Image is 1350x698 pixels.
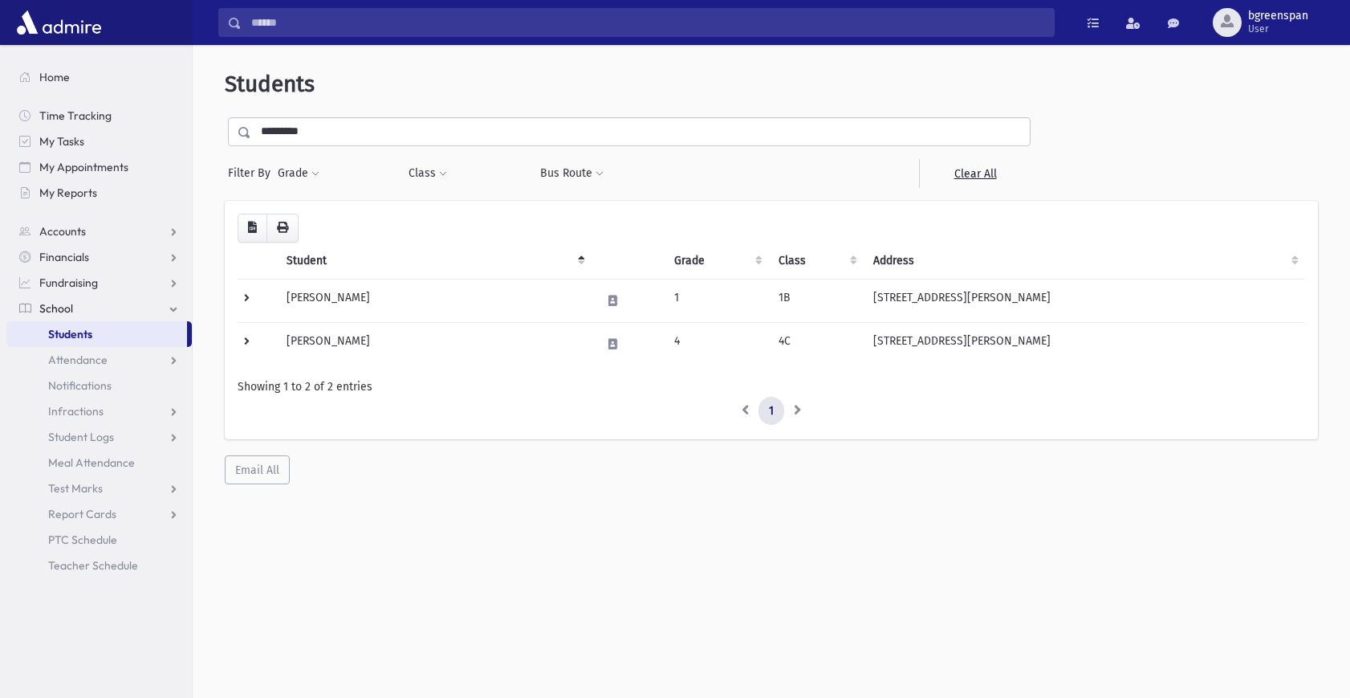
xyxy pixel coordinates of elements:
button: Email All [225,455,290,484]
span: Accounts [39,224,86,239]
span: My Reports [39,186,97,200]
input: Search [242,8,1054,37]
a: Time Tracking [6,103,192,129]
a: My Appointments [6,154,192,180]
a: Attendance [6,347,192,373]
span: My Tasks [39,134,84,149]
span: Filter By [228,165,277,182]
button: Print [266,214,299,243]
a: Student Logs [6,424,192,450]
img: AdmirePro [13,6,105,39]
span: Test Marks [48,481,103,496]
a: Notifications [6,373,192,398]
span: bgreenspan [1248,10,1308,22]
span: PTC Schedule [48,533,117,547]
span: My Appointments [39,160,128,174]
a: Meal Attendance [6,450,192,476]
a: Fundraising [6,270,192,296]
a: Financials [6,244,192,270]
div: Showing 1 to 2 of 2 entries [238,378,1305,395]
span: Time Tracking [39,108,112,123]
th: Class: activate to sort column ascending [769,243,864,280]
th: Student: activate to sort column descending [277,243,591,280]
a: PTC Schedule [6,527,192,553]
span: School [39,301,73,316]
a: Test Marks [6,476,192,501]
span: Financials [39,250,89,264]
span: Fundraising [39,276,98,290]
td: [STREET_ADDRESS][PERSON_NAME] [864,322,1305,365]
span: Student Logs [48,430,114,444]
a: Accounts [6,218,192,244]
a: Clear All [919,159,1031,188]
span: Meal Attendance [48,455,135,470]
span: Home [39,70,70,84]
td: 1B [769,279,864,322]
th: Grade: activate to sort column ascending [665,243,769,280]
a: Report Cards [6,501,192,527]
span: Teacher Schedule [48,558,138,573]
span: Attendance [48,353,108,367]
span: User [1248,22,1308,35]
button: Grade [277,159,320,188]
button: Bus Route [539,159,604,188]
span: Students [48,327,92,341]
a: School [6,296,192,321]
a: Home [6,64,192,90]
a: Teacher Schedule [6,553,192,578]
th: Address: activate to sort column ascending [864,243,1305,280]
span: Notifications [48,378,112,393]
a: Students [6,321,187,347]
button: Class [408,159,448,188]
td: 1 [665,279,769,322]
span: Infractions [48,404,104,418]
a: My Tasks [6,129,192,154]
td: [STREET_ADDRESS][PERSON_NAME] [864,279,1305,322]
a: Infractions [6,398,192,424]
button: CSV [238,214,267,243]
a: 1 [758,397,784,426]
span: Students [225,71,315,97]
td: 4 [665,322,769,365]
a: My Reports [6,180,192,206]
span: Report Cards [48,507,116,521]
td: 4C [769,322,864,365]
td: [PERSON_NAME] [277,279,591,322]
td: [PERSON_NAME] [277,322,591,365]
